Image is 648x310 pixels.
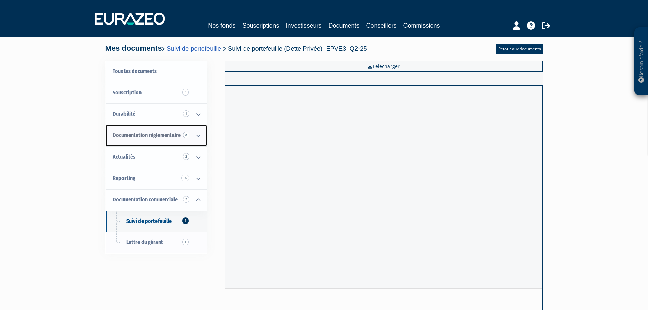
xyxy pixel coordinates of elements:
a: Actualités 3 [106,146,207,168]
a: Retour aux documents [496,44,543,54]
span: Suivi de portefeuille [126,218,172,224]
a: Suivi de portefeuille1 [106,211,207,232]
a: Souscription6 [106,82,207,103]
p: Besoin d'aide ? [637,31,645,92]
a: Durabilité 1 [106,103,207,125]
span: Souscription [113,89,142,96]
span: 3 [183,153,189,160]
a: Commissions [403,21,440,30]
span: Durabilité [113,111,135,117]
span: 56 [181,175,189,181]
span: Actualités [113,153,135,160]
a: Investisseurs [286,21,321,30]
span: Reporting [113,175,135,181]
a: Documentation règlementaire 8 [106,125,207,146]
span: Documentation règlementaire [113,132,181,138]
span: 1 [182,217,189,224]
span: Documentation commerciale [113,196,178,203]
a: Documents [329,21,360,30]
span: 1 [183,110,189,117]
span: Suivi de portefeuille (Dette Privée)_EPVE3_Q2-25 [228,45,367,52]
span: 2 [183,196,189,203]
h4: Mes documents [105,44,367,52]
a: Nos fonds [208,21,235,30]
a: Suivi de portefeuille [167,45,221,52]
a: Lettre du gérant1 [106,232,207,253]
a: Documentation commerciale 2 [106,189,207,211]
span: 6 [182,89,189,96]
a: Souscriptions [242,21,279,30]
a: Reporting 56 [106,168,207,189]
span: 1 [182,239,189,245]
a: Télécharger [225,61,543,72]
a: Tous les documents [106,61,207,82]
a: Conseillers [366,21,397,30]
span: 8 [183,132,189,138]
span: Lettre du gérant [126,239,163,245]
img: 1732889491-logotype_eurazeo_blanc_rvb.png [95,13,165,25]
